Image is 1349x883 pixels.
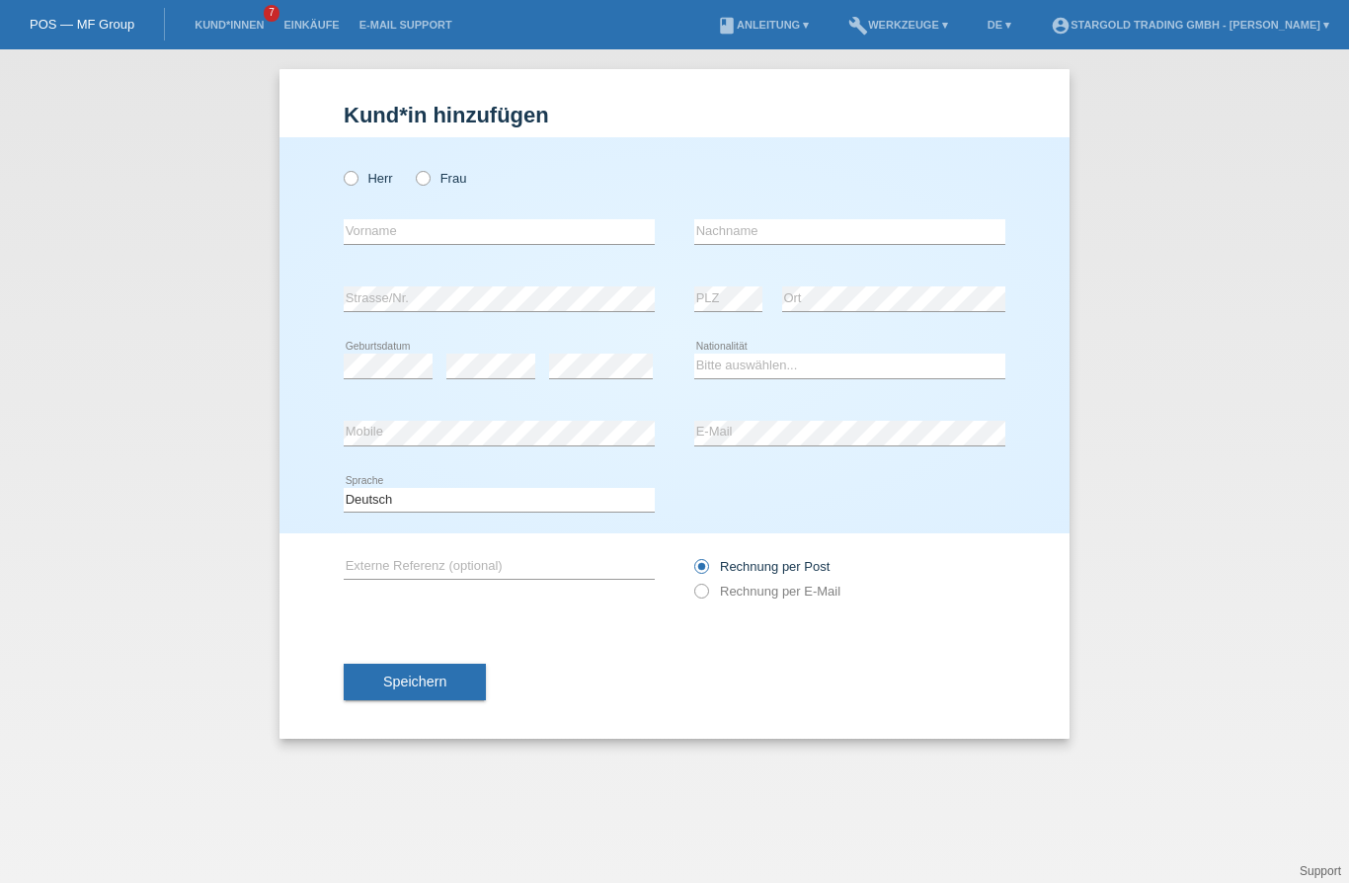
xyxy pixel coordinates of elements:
i: account_circle [1051,16,1071,36]
a: buildWerkzeuge ▾ [838,19,958,31]
a: account_circleStargold Trading GmbH - [PERSON_NAME] ▾ [1041,19,1339,31]
a: POS — MF Group [30,17,134,32]
a: E-Mail Support [350,19,462,31]
a: Support [1300,864,1341,878]
span: Speichern [383,674,446,689]
a: DE ▾ [978,19,1021,31]
label: Herr [344,171,393,186]
input: Herr [344,171,357,184]
a: bookAnleitung ▾ [707,19,819,31]
input: Rechnung per Post [694,559,707,584]
label: Rechnung per Post [694,559,830,574]
a: Einkäufe [274,19,349,31]
i: build [848,16,868,36]
button: Speichern [344,664,486,701]
label: Frau [416,171,466,186]
input: Frau [416,171,429,184]
a: Kund*innen [185,19,274,31]
h1: Kund*in hinzufügen [344,103,1005,127]
label: Rechnung per E-Mail [694,584,840,599]
input: Rechnung per E-Mail [694,584,707,608]
span: 7 [264,5,279,22]
i: book [717,16,737,36]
